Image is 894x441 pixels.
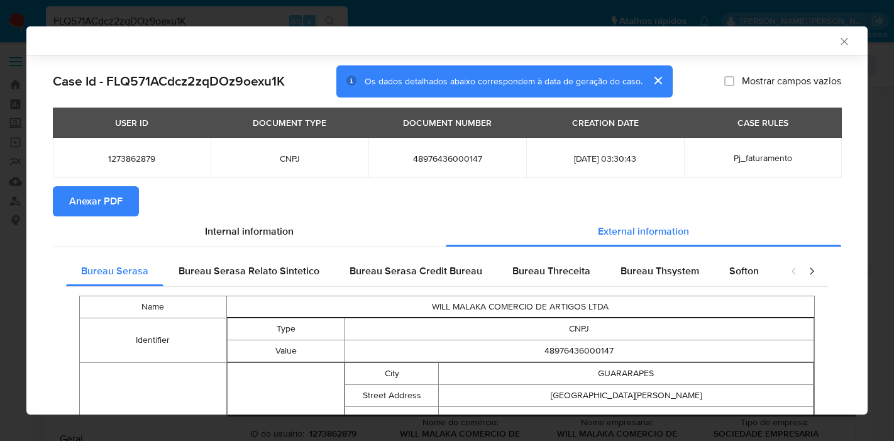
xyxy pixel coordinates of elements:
h2: Case Id - FLQ571ACdcz2zqDOz9oexu1K [53,73,285,89]
div: DOCUMENT TYPE [245,112,334,133]
div: DOCUMENT NUMBER [395,112,499,133]
span: Softon [729,264,759,278]
td: 48976436000147 [345,340,814,362]
td: Type [227,318,345,340]
span: Anexar PDF [69,187,123,215]
td: City [345,362,439,384]
span: Bureau Serasa Relato Sintetico [179,264,319,278]
td: Street Address [345,384,439,406]
span: Bureau Serasa [81,264,148,278]
div: Detailed info [53,216,841,247]
span: Bureau Serasa Credit Bureau [350,264,482,278]
span: Internal information [205,224,294,238]
td: Identifier [80,318,227,362]
td: Value [227,340,345,362]
span: [DATE] 03:30:43 [541,153,669,164]
button: cerrar [643,65,673,96]
button: Anexar PDF [53,186,139,216]
span: External information [598,224,689,238]
span: Bureau Thsystem [621,264,699,278]
input: Mostrar campos vazios [724,76,734,86]
span: CNPJ [226,153,353,164]
div: closure-recommendation-modal [26,26,868,415]
td: CNPJ [345,318,814,340]
span: 48976436000147 [384,153,511,164]
span: Pj_faturamento [734,152,792,164]
div: Detailed external info [66,256,778,286]
td: GUARARAPES [439,362,814,384]
td: Name [80,296,227,318]
td: Postal Code [345,406,439,428]
td: WILL MALAKA COMERCIO DE ARTIGOS LTDA [226,296,814,318]
span: Bureau Threceita [512,264,590,278]
span: Mostrar campos vazios [742,75,841,87]
span: 1273862879 [68,153,196,164]
div: CASE RULES [730,112,796,133]
button: Fechar a janela [838,35,849,47]
td: 16700000 [439,406,814,428]
span: Os dados detalhados abaixo correspondem à data de geração do caso. [365,75,643,87]
td: [GEOGRAPHIC_DATA][PERSON_NAME] [439,384,814,406]
div: CREATION DATE [565,112,646,133]
div: USER ID [108,112,156,133]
